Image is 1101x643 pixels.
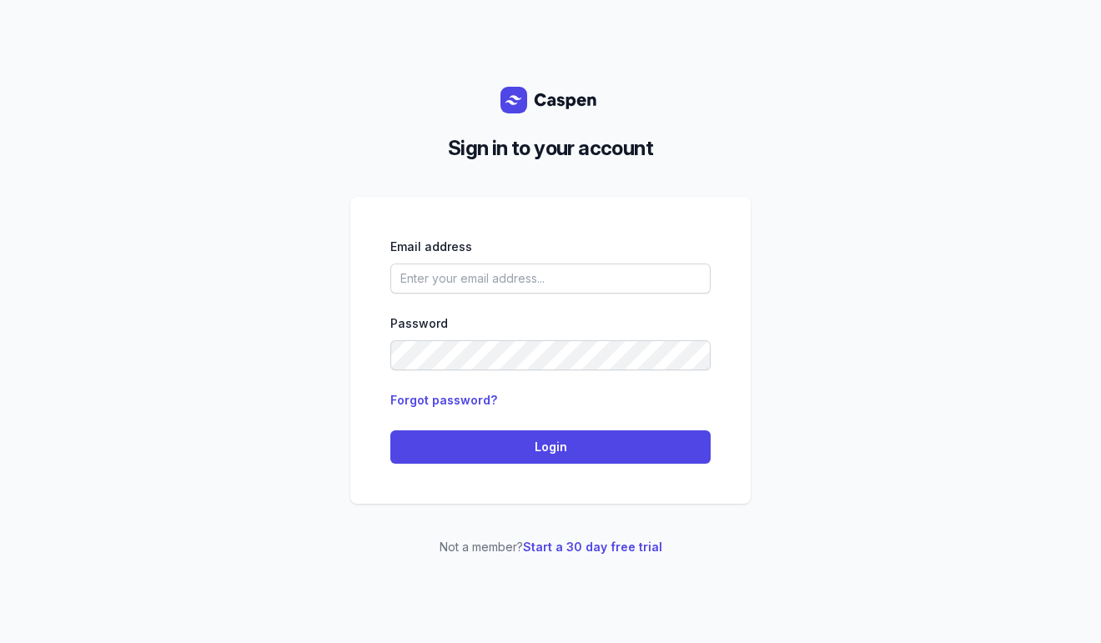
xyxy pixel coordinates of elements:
[390,314,711,334] div: Password
[390,430,711,464] button: Login
[390,237,711,257] div: Email address
[390,264,711,294] input: Enter your email address...
[350,537,751,557] p: Not a member?
[400,437,701,457] span: Login
[523,540,662,554] a: Start a 30 day free trial
[364,133,737,163] h2: Sign in to your account
[390,393,497,407] a: Forgot password?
